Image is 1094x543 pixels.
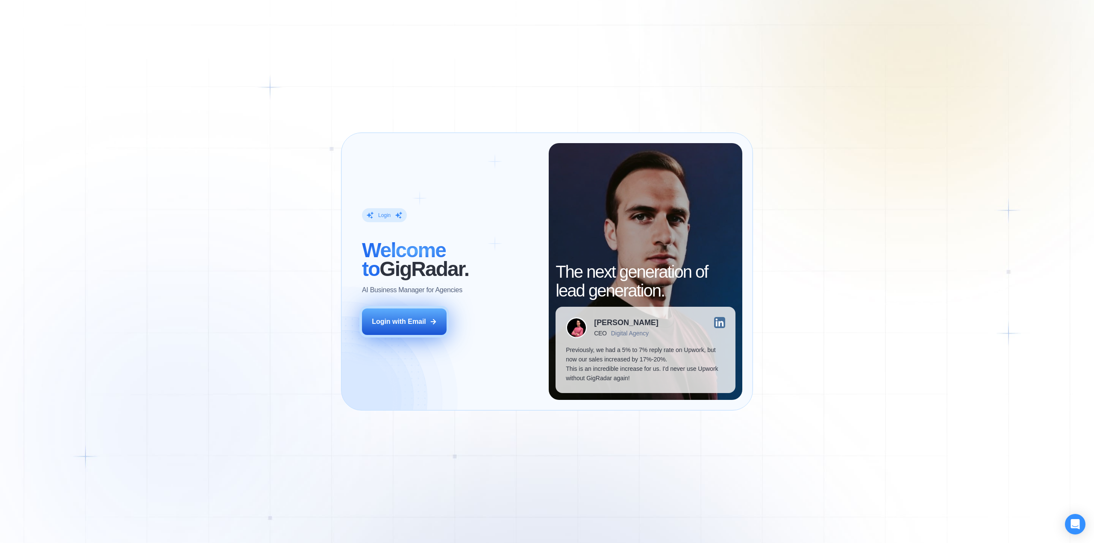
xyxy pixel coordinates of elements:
div: Login with Email [372,317,426,326]
h2: The next generation of lead generation. [556,262,735,300]
div: Open Intercom Messenger [1065,514,1085,534]
div: [PERSON_NAME] [594,319,659,326]
div: CEO [594,330,606,337]
h2: ‍ GigRadar. [362,241,538,279]
div: Login [378,212,391,219]
button: Login with Email [362,308,447,335]
div: Digital Agency [611,330,649,337]
p: AI Business Manager for Agencies [362,285,462,295]
span: Welcome to [362,239,446,280]
p: Previously, we had a 5% to 7% reply rate on Upwork, but now our sales increased by 17%-20%. This ... [566,345,725,383]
